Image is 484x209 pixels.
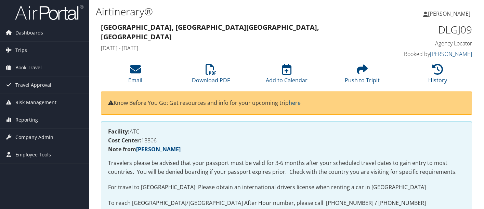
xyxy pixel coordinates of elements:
h4: Agency Locator [387,40,472,47]
p: Know Before You Go: Get resources and info for your upcoming trip [108,99,465,108]
p: For travel to [GEOGRAPHIC_DATA]: Please obtain an international drivers license when renting a ca... [108,183,465,192]
h4: [DATE] - [DATE] [101,44,377,52]
h1: DLGJ09 [387,23,472,37]
a: History [428,68,447,84]
strong: Facility: [108,128,130,135]
a: Email [128,68,142,84]
span: Trips [15,42,27,59]
a: Push to Tripit [345,68,380,84]
span: Travel Approval [15,76,51,94]
span: Risk Management [15,94,56,111]
a: Download PDF [192,68,230,84]
h1: Airtinerary® [96,4,350,19]
a: [PERSON_NAME] [430,50,472,58]
a: here [289,99,301,107]
span: Company Admin [15,129,53,146]
img: airportal-logo.png [15,4,83,20]
strong: Note from [108,145,181,153]
a: [PERSON_NAME] [423,3,477,24]
span: Employee Tools [15,146,51,163]
h4: Booked by [387,50,472,58]
h4: 18806 [108,138,465,143]
strong: Cost Center: [108,137,141,144]
h4: ATC [108,129,465,134]
a: [PERSON_NAME] [136,145,181,153]
a: Add to Calendar [266,68,308,84]
span: Reporting [15,111,38,128]
span: Book Travel [15,59,42,76]
span: [PERSON_NAME] [428,10,470,17]
p: To reach [GEOGRAPHIC_DATA]/[GEOGRAPHIC_DATA] After Hour number, please call [PHONE_NUMBER] / [PHO... [108,199,465,208]
strong: [GEOGRAPHIC_DATA], [GEOGRAPHIC_DATA] [GEOGRAPHIC_DATA], [GEOGRAPHIC_DATA] [101,23,319,41]
p: Travelers please be advised that your passport must be valid for 3-6 months after your scheduled ... [108,159,465,176]
span: Dashboards [15,24,43,41]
